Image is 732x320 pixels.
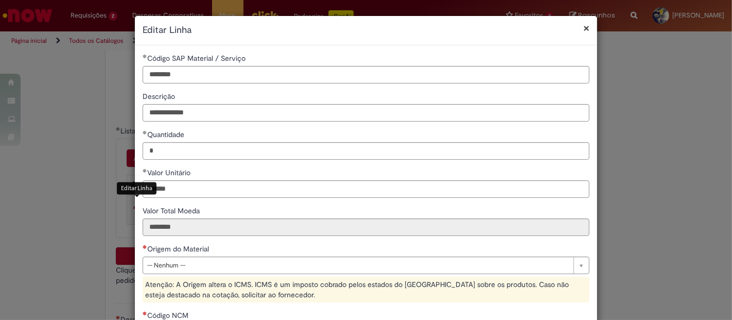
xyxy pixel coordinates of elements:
div: Editar Linha [117,182,156,194]
span: Obrigatório Preenchido [143,130,147,134]
input: Descrição [143,104,589,122]
span: Descrição [143,92,177,101]
input: Valor Total Moeda [143,218,589,236]
div: Atenção: A Origem altera o ICMS. ICMS é um imposto cobrado pelos estados do [GEOGRAPHIC_DATA] sob... [143,277,589,302]
span: Necessários [143,311,147,315]
span: Quantidade [147,130,186,139]
span: Obrigatório Preenchido [143,169,147,173]
span: Necessários [143,245,147,249]
input: Código SAP Material / Serviço [143,66,589,83]
span: Somente leitura - Valor Total Moeda [143,206,202,215]
span: Origem do Material [147,244,211,254]
span: -- Nenhum -- [147,257,568,274]
button: Fechar modal [583,23,589,33]
h2: Editar Linha [143,24,589,37]
span: Obrigatório Preenchido [143,54,147,58]
input: Valor Unitário [143,180,589,198]
span: Código NCM [147,311,190,320]
input: Quantidade [143,142,589,160]
span: Valor Unitário [147,168,193,177]
span: Código SAP Material / Serviço [147,54,248,63]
